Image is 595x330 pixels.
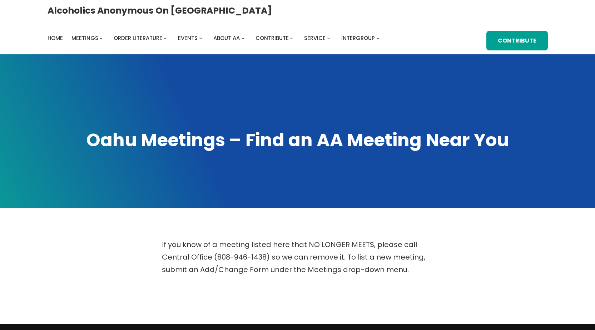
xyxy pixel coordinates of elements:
[71,34,98,42] span: Meetings
[48,33,382,43] nav: Intergroup
[178,33,198,43] a: Events
[213,33,240,43] a: About AA
[341,34,375,42] span: Intergroup
[486,31,548,50] a: Contribute
[304,33,326,43] a: Service
[256,34,289,42] span: Contribute
[304,34,326,42] span: Service
[256,33,289,43] a: Contribute
[164,36,167,40] button: Order Literature submenu
[162,238,433,276] p: If you know of a meeting listed here that NO LONGER MEETS, please call Central Office (808-946-14...
[178,34,198,42] span: Events
[48,128,548,152] h1: Oahu Meetings – Find an AA Meeting Near You
[376,36,380,40] button: Intergroup submenu
[114,34,162,42] span: Order Literature
[241,36,244,40] button: About AA submenu
[199,36,202,40] button: Events submenu
[341,33,375,43] a: Intergroup
[99,36,103,40] button: Meetings submenu
[48,33,63,43] a: Home
[327,36,330,40] button: Service submenu
[48,34,63,42] span: Home
[213,34,240,42] span: About AA
[48,3,272,19] a: Alcoholics Anonymous on [GEOGRAPHIC_DATA]
[290,36,293,40] button: Contribute submenu
[71,33,98,43] a: Meetings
